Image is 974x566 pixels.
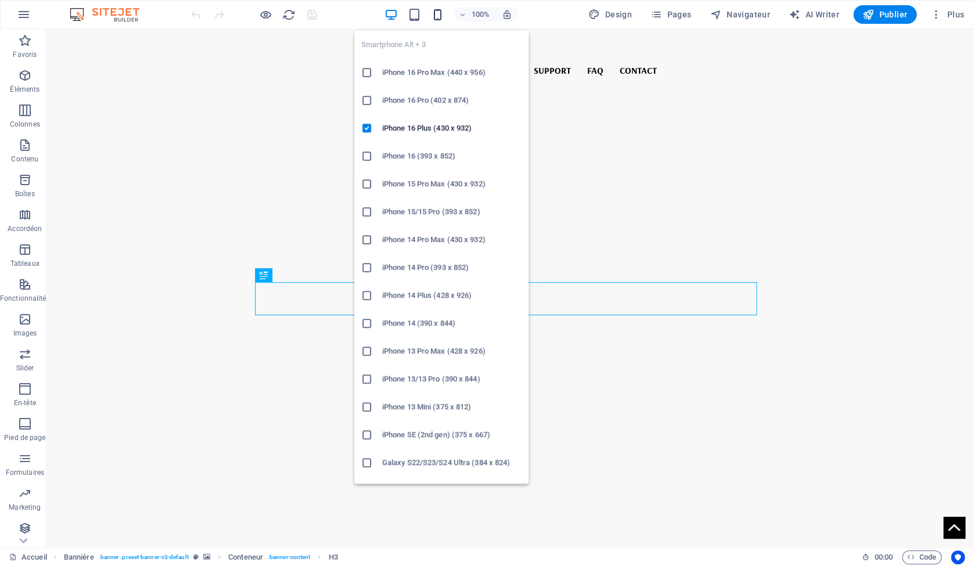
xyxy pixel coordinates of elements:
[13,50,37,59] p: Favoris
[10,120,40,129] p: Colonnes
[9,550,47,564] a: Cliquez pour annuler la sélection. Double-cliquez pour ouvrir Pages.
[882,553,884,561] span: :
[862,9,907,20] span: Publier
[382,428,522,442] h6: iPhone SE (2nd gen) (375 x 667)
[710,9,770,20] span: Navigateur
[4,433,45,442] p: Pied de page
[11,154,38,164] p: Contenu
[382,344,522,358] h6: iPhone 13 Pro Max (428 x 926)
[10,85,39,94] p: Éléments
[853,5,917,24] button: Publier
[926,5,969,24] button: Plus
[784,5,844,24] button: AI Writer
[502,9,512,20] i: Lors du redimensionnement, ajuster automatiquement le niveau de zoom en fonction de l'appareil sé...
[282,8,296,21] i: Actualiser la page
[930,9,964,20] span: Plus
[64,550,338,564] nav: breadcrumb
[382,372,522,386] h6: iPhone 13/13 Pro (390 x 844)
[382,261,522,275] h6: iPhone 14 Pro (393 x 852)
[584,5,637,24] div: Design (Ctrl+Alt+Y)
[862,550,893,564] h6: Durée de la session
[382,456,522,470] h6: Galaxy S22/S23/S24 Ultra (384 x 824)
[650,9,691,20] span: Pages
[268,550,310,564] span: . banner-content
[6,468,44,477] p: Formulaires
[193,554,199,560] i: Cet élément est une présélection personnalisable.
[382,316,522,330] h6: iPhone 14 (390 x 844)
[382,400,522,414] h6: iPhone 13 Mini (375 x 812)
[16,363,34,373] p: Slider
[9,503,41,512] p: Marketing
[99,550,189,564] span: . banner .preset-banner-v3-default
[258,8,272,21] button: Cliquez ici pour quitter le mode Aperçu et poursuivre l'édition.
[902,550,941,564] button: Code
[67,8,154,21] img: Editor Logo
[14,398,36,408] p: En-tête
[907,550,936,564] span: Code
[382,205,522,219] h6: iPhone 15/15 Pro (393 x 852)
[228,550,263,564] span: Cliquez pour sélectionner. Double-cliquez pour modifier.
[454,8,495,21] button: 100%
[382,66,522,80] h6: iPhone 16 Pro Max (440 x 956)
[10,259,39,268] p: Tableaux
[382,233,522,247] h6: iPhone 14 Pro Max (430 x 932)
[382,121,522,135] h6: iPhone 16 Plus (430 x 932)
[64,550,94,564] span: Cliquez pour sélectionner. Double-cliquez pour modifier.
[328,550,337,564] span: Cliquez pour sélectionner. Double-cliquez pour modifier.
[8,224,42,233] p: Accordéon
[951,550,965,564] button: Usercentrics
[472,8,490,21] h6: 100%
[382,93,522,107] h6: iPhone 16 Pro (402 x 874)
[588,9,632,20] span: Design
[282,8,296,21] button: reload
[584,5,637,24] button: Design
[382,289,522,302] h6: iPhone 14 Plus (428 x 926)
[382,149,522,163] h6: iPhone 16 (393 x 852)
[646,5,696,24] button: Pages
[705,5,774,24] button: Navigateur
[382,177,522,191] h6: iPhone 15 Pro Max (430 x 932)
[874,550,892,564] span: 00 00
[203,554,210,560] i: Cet élément contient un arrière-plan.
[15,189,35,199] p: Boîtes
[789,9,839,20] span: AI Writer
[13,329,37,338] p: Images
